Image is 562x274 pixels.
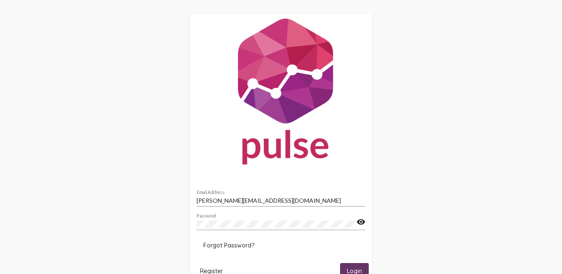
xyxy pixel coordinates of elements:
button: Forgot Password? [197,238,261,253]
span: Forgot Password? [203,242,254,249]
mat-icon: visibility [357,217,365,227]
img: Pulse For Good Logo [190,14,372,173]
